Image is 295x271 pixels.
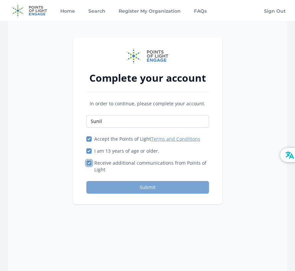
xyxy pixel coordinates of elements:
[94,148,159,154] label: I am 13 years of age or older.
[86,72,209,84] h2: Complete your account
[94,160,209,173] label: Receive additional communications from Points of Light
[151,136,200,142] a: Terms and Conditions
[94,136,200,142] label: Accept the Points of Light
[86,181,209,194] button: Submit
[86,115,209,128] input: Name
[86,100,209,107] p: In order to continue, please complete your account.
[127,48,169,64] img: Points of Light Engage logo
